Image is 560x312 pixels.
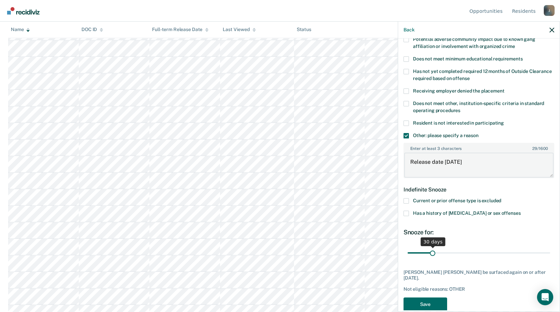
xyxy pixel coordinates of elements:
[404,229,554,236] div: Snooze for:
[413,101,544,113] span: Does not meet other, institution-specific criteria in standard operating procedures
[404,27,414,33] button: Back
[223,27,255,33] div: Last Viewed
[413,210,520,216] span: Has a history of [MEDICAL_DATA] or sex offenses
[532,146,547,151] span: / 1600
[7,7,40,15] img: Recidiviz
[537,289,553,305] div: Open Intercom Messenger
[413,69,552,81] span: Has not yet completed required 12 months of Outside Clearance required based on offense
[11,27,30,33] div: Name
[413,133,479,138] span: Other: please specify a reason
[297,27,311,33] div: Status
[404,269,554,281] div: [PERSON_NAME] [PERSON_NAME] be surfaced again on or after [DATE].
[413,120,504,126] span: Resident is not interested in participating
[81,27,103,33] div: DOC ID
[404,297,447,311] button: Save
[413,198,501,203] span: Current or prior offense type is excluded
[544,5,555,16] div: J
[404,144,554,151] label: Enter at least 3 characters
[404,286,554,292] div: Not eligible reasons: OTHER
[413,88,505,94] span: Receiving employer denied the placement
[532,146,537,151] span: 29
[413,56,523,61] span: Does not meet minimum educational requirements
[404,181,554,198] div: Indefinite Snooze
[404,153,554,178] textarea: Release date [DATE]
[544,5,555,16] button: Profile dropdown button
[152,27,209,33] div: Full-term Release Date
[421,237,445,246] div: 30 days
